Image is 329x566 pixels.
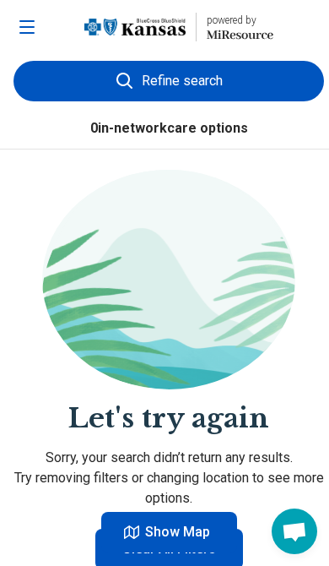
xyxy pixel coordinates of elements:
div: Open chat [272,509,317,554]
button: Refine search [13,61,324,101]
p: 0 in-network care option s [10,118,327,139]
div: powered by [207,13,273,28]
a: Blue Cross Blue Shield Kansaspowered by [84,7,273,47]
button: Show Map [101,512,237,552]
button: Navigations [17,17,37,37]
img: Blue Cross Blue Shield Kansas [84,7,186,47]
